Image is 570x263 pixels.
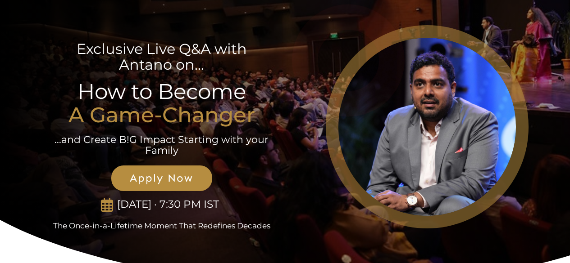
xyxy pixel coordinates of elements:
[77,40,247,73] span: Exclusive Live Q&A with Antano on...
[121,172,202,185] span: Apply Now
[113,198,223,211] p: [DATE] · 7:30 PM IST
[54,134,269,156] p: ...and Create B!G Impact Starting with your Family
[111,165,212,191] a: Apply Now
[68,102,255,128] strong: A Game-Changer
[78,79,246,104] span: How to Become
[42,221,282,230] p: The Once-in-a-Lifetime Moment That Redefines Decades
